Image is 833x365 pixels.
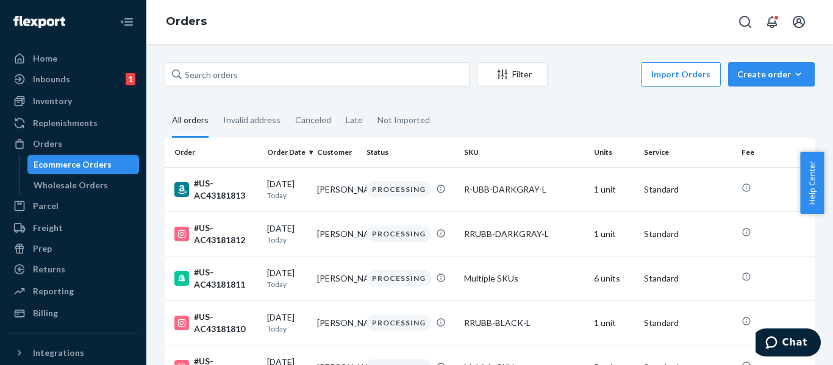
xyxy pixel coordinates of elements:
div: [DATE] [267,267,307,289]
div: Parcel [33,200,59,212]
div: Orders [33,138,62,150]
td: 1 unit [589,211,639,256]
div: PROCESSING [366,270,431,286]
a: Ecommerce Orders [27,155,140,174]
button: Import Orders [641,62,721,87]
iframe: Opens a widget where you can chat to one of our agents [756,328,821,359]
input: Search orders [165,62,470,87]
a: Replenishments [7,113,139,133]
button: Open Search Box [733,10,757,34]
th: Service [639,138,737,167]
div: Billing [33,307,58,319]
div: Home [33,52,57,65]
div: Inbounds [33,73,70,85]
div: Returns [33,263,65,275]
a: Parcel [7,196,139,216]
p: Today [267,324,307,334]
div: Ecommerce Orders [34,158,112,171]
div: Customer [317,147,357,157]
div: Not Imported [377,104,430,136]
div: [DATE] [267,311,307,334]
button: Help Center [800,152,824,214]
div: PROCESSING [366,314,431,331]
a: Returns [7,260,139,279]
a: Billing [7,303,139,323]
th: Order Date [262,138,312,167]
div: #US-AC43181810 [174,311,257,335]
div: Create order [737,68,806,80]
td: [PERSON_NAME] [312,167,362,211]
div: Replenishments [33,117,98,129]
th: SKU [459,138,589,167]
div: R-UBB-DARKGRAY-L [464,183,584,196]
th: Status [362,138,459,167]
p: Today [267,235,307,245]
button: Close Navigation [115,10,139,34]
td: [PERSON_NAME] [312,256,362,300]
div: #US-AC43181811 [174,266,257,291]
p: Standard [644,272,732,285]
a: Inventory [7,91,139,111]
div: Integrations [33,347,84,359]
a: Freight [7,218,139,238]
ol: breadcrumbs [156,4,216,40]
div: #US-AC43181812 [174,222,257,246]
div: Invalid address [223,104,281,136]
div: Wholesale Orders [34,179,108,191]
div: [DATE] [267,222,307,245]
img: Flexport logo [13,16,65,28]
div: PROCESSING [366,225,431,242]
th: Order [165,138,262,167]
a: Prep [7,239,139,258]
p: Today [267,279,307,289]
button: Open notifications [760,10,784,34]
a: Orders [7,134,139,154]
div: Late [346,104,363,136]
p: Standard [644,183,732,196]
div: RRUBB-BLACK-L [464,317,584,329]
div: Canceled [295,104,331,136]
td: Multiple SKUs [459,256,589,300]
div: Prep [33,243,52,255]
div: Reporting [33,285,74,297]
td: 1 unit [589,300,639,345]
div: Filter [477,68,547,80]
td: 6 units [589,256,639,300]
div: #US-AC43181813 [174,177,257,202]
button: Create order [728,62,815,87]
a: Orders [166,15,207,28]
p: Standard [644,228,732,240]
button: Open account menu [787,10,811,34]
div: All orders [172,104,209,138]
button: Filter [477,62,548,87]
div: PROCESSING [366,181,431,197]
button: Integrations [7,343,139,363]
p: Standard [644,317,732,329]
p: Today [267,190,307,200]
div: RRUBB-DARKGRAY-L [464,228,584,240]
td: 1 unit [589,167,639,211]
td: [PERSON_NAME] [312,211,362,256]
th: Fee [737,138,815,167]
a: Inbounds1 [7,69,139,89]
div: [DATE] [267,178,307,200]
div: Freight [33,222,63,234]
div: Inventory [33,95,72,107]
th: Units [589,138,639,167]
a: Reporting [7,282,139,301]
td: [PERSON_NAME] [312,300,362,345]
a: Home [7,49,139,68]
div: 1 [126,73,135,85]
a: Wholesale Orders [27,175,140,195]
